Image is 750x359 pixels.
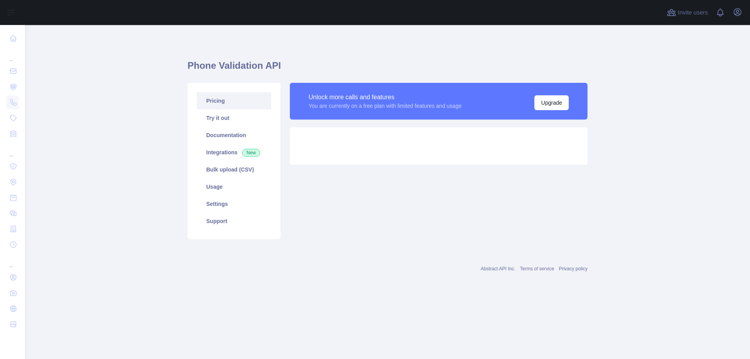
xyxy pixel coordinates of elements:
[197,127,271,144] a: Documentation
[197,161,271,178] a: Bulk upload (CSV)
[197,109,271,127] a: Try it out
[197,92,271,109] a: Pricing
[197,144,271,161] a: Integrations New
[481,266,516,271] a: Abstract API Inc.
[6,253,19,269] div: ...
[6,47,19,63] div: ...
[187,59,587,78] h1: Phone Validation API
[197,195,271,213] a: Settings
[309,102,462,110] div: You are currently on a free plan with limited features and usage
[197,178,271,195] a: Usage
[665,6,709,19] button: Invite users
[242,149,260,157] span: New
[197,213,271,230] a: Support
[6,142,19,158] div: ...
[678,8,708,17] span: Invite users
[309,93,462,102] div: Unlock more calls and features
[559,266,587,271] a: Privacy policy
[534,95,569,110] button: Upgrade
[520,266,554,271] a: Terms of service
